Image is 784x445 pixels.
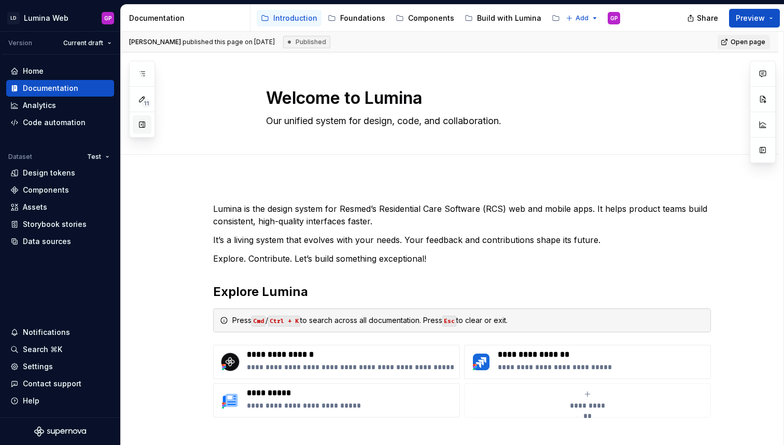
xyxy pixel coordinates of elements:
[6,199,114,215] a: Assets
[6,341,114,358] button: Search ⌘K
[6,97,114,114] a: Analytics
[718,35,770,49] a: Open page
[273,13,317,23] div: Introduction
[232,315,704,326] div: Press / to search across all documentation. Press to clear or exit.
[213,284,308,299] strong: Explore Lumina
[129,13,246,23] div: Documentation
[264,86,656,111] textarea: Welcome to Lumina
[736,13,765,23] span: Preview
[731,38,765,46] span: Open page
[8,153,32,161] div: Dataset
[6,375,114,392] button: Contact support
[34,426,86,437] svg: Supernova Logo
[408,13,454,23] div: Components
[6,393,114,409] button: Help
[23,236,71,247] div: Data sources
[2,7,118,29] button: LDLumina WebGP
[63,39,103,47] span: Current draft
[129,38,181,46] span: [PERSON_NAME]
[23,327,70,338] div: Notifications
[548,10,625,26] a: Lumina support
[23,361,53,372] div: Settings
[251,316,265,327] code: Cmd
[213,252,711,265] p: Explore. Contribute. Let’s build something exceptional!
[23,100,56,111] div: Analytics
[23,83,78,93] div: Documentation
[218,388,243,413] img: 175f1712-a81a-4825-9043-e3cfe4838dd8.png
[6,63,114,79] a: Home
[576,14,589,22] span: Add
[129,38,275,46] span: published this page on [DATE]
[257,10,321,26] a: Introduction
[268,316,300,327] code: Ctrl + K
[24,13,68,23] div: Lumina Web
[563,11,601,25] button: Add
[213,234,711,246] p: It’s a living system that evolves with your needs. Your feedback and contributions shape its future.
[283,36,330,48] div: Published
[729,9,780,28] button: Preview
[6,233,114,250] a: Data sources
[23,202,47,212] div: Assets
[469,349,494,374] img: c17c4ea0-54cf-4ae5-9a82-12cc96eef343.png
[682,9,725,28] button: Share
[610,14,618,22] div: GP
[391,10,458,26] a: Components
[218,349,243,374] img: 829f7f41-da80-4af3-85ae-041db9b96fbc.png
[23,168,75,178] div: Design tokens
[697,13,718,23] span: Share
[6,216,114,233] a: Storybook stories
[23,396,39,406] div: Help
[6,358,114,375] a: Settings
[460,10,545,26] a: Build with Lumina
[6,114,114,131] a: Code automation
[23,117,86,128] div: Code automation
[23,66,44,76] div: Home
[23,219,87,230] div: Storybook stories
[477,13,541,23] div: Build with Lumina
[23,185,69,195] div: Components
[442,316,456,327] code: Esc
[104,14,112,22] div: GP
[142,99,150,107] span: 11
[6,182,114,198] a: Components
[324,10,389,26] a: Foundations
[23,379,81,389] div: Contact support
[264,113,656,129] textarea: Our unified system for design, code, and collaboration.
[82,150,114,164] button: Test
[6,324,114,341] button: Notifications
[7,12,20,24] div: LD
[257,8,561,29] div: Page tree
[340,13,385,23] div: Foundations
[6,165,114,181] a: Design tokens
[8,39,32,47] div: Version
[213,203,711,227] p: Lumina is the design system for Resmed’s Residential Care Software (RCS) web and mobile apps. It ...
[6,80,114,97] a: Documentation
[59,36,116,50] button: Current draft
[87,153,101,161] span: Test
[23,344,62,355] div: Search ⌘K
